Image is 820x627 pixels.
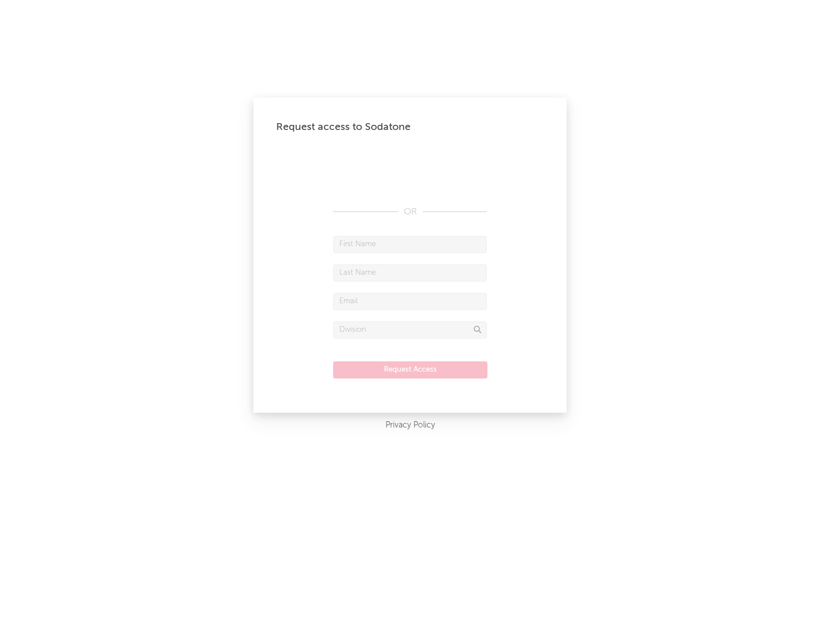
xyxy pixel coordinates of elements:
button: Request Access [333,361,487,378]
div: OR [333,205,487,219]
input: First Name [333,236,487,253]
div: Request access to Sodatone [276,120,544,134]
input: Email [333,293,487,310]
input: Last Name [333,264,487,282]
a: Privacy Policy [386,418,435,433]
input: Division [333,321,487,339]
